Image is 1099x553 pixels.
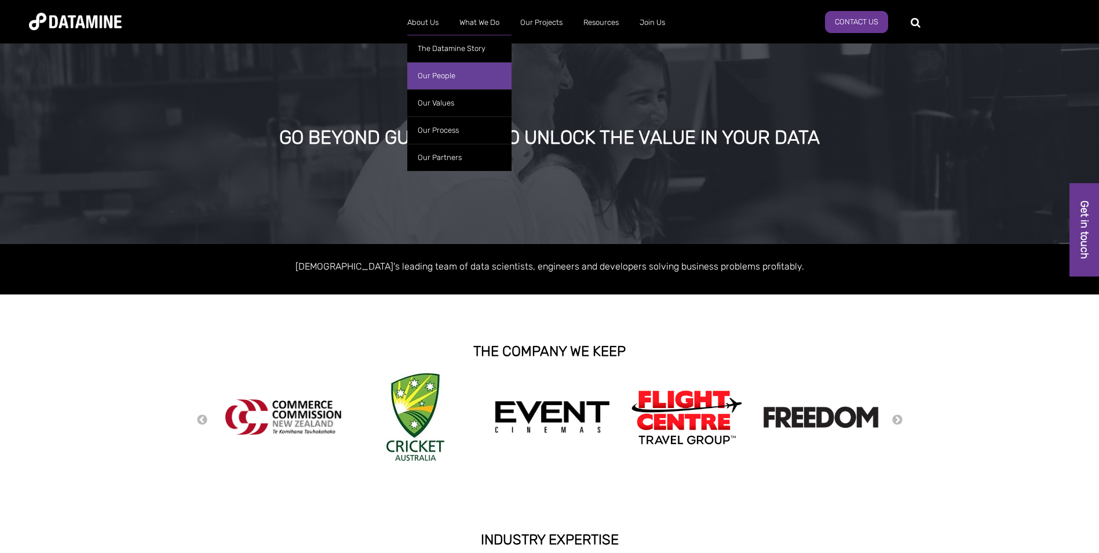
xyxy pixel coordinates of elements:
a: About Us [397,8,449,38]
a: What We Do [449,8,510,38]
strong: THE COMPANY WE KEEP [473,343,626,359]
img: commercecommission [225,399,341,435]
a: Our Partners [407,144,512,171]
strong: INDUSTRY EXPERTISE [481,532,619,548]
a: Get in touch [1069,183,1099,276]
button: Next [892,414,903,427]
a: Our Values [407,89,512,117]
a: Resources [573,8,629,38]
img: Datamine [29,13,122,30]
a: Our People [407,62,512,89]
a: Our Projects [510,8,573,38]
a: The Datamine Story [407,35,512,62]
img: Flight Centre [629,387,744,447]
img: event cinemas [494,401,610,434]
a: Join Us [629,8,676,38]
img: Cricket Australia [386,373,444,461]
img: Freedom logo [763,406,879,428]
a: Our Process [407,117,512,144]
button: Previous [196,414,208,427]
p: [DEMOGRAPHIC_DATA]'s leading team of data scientists, engineers and developers solving business p... [220,259,880,274]
div: GO BEYOND GUESSWORK TO UNLOCK THE VALUE IN YOUR DATA [125,128,974,148]
a: Contact Us [825,11,888,33]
